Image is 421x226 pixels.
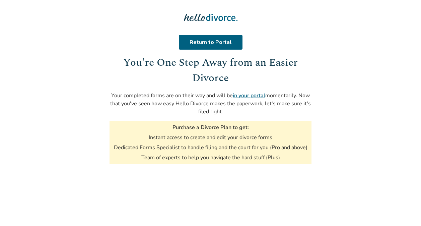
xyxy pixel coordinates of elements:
a: Return to Portal [180,35,241,50]
li: Instant access to create and edit your divorce forms [149,134,272,141]
li: Dedicated Forms Specialist to handle filing and the court for you (Pro and above) [114,144,307,151]
p: Your completed forms are on their way and will be momentarily. Now that you've seen how easy Hell... [110,92,311,116]
img: Hello Divorce Logo [184,11,237,24]
h1: You're One Step Away from an Easier Divorce [110,55,311,86]
a: in your portal [233,92,265,99]
h3: Purchase a Divorce Plan to get: [172,124,249,131]
li: Team of experts to help you navigate the hard stuff (Plus) [141,154,280,161]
